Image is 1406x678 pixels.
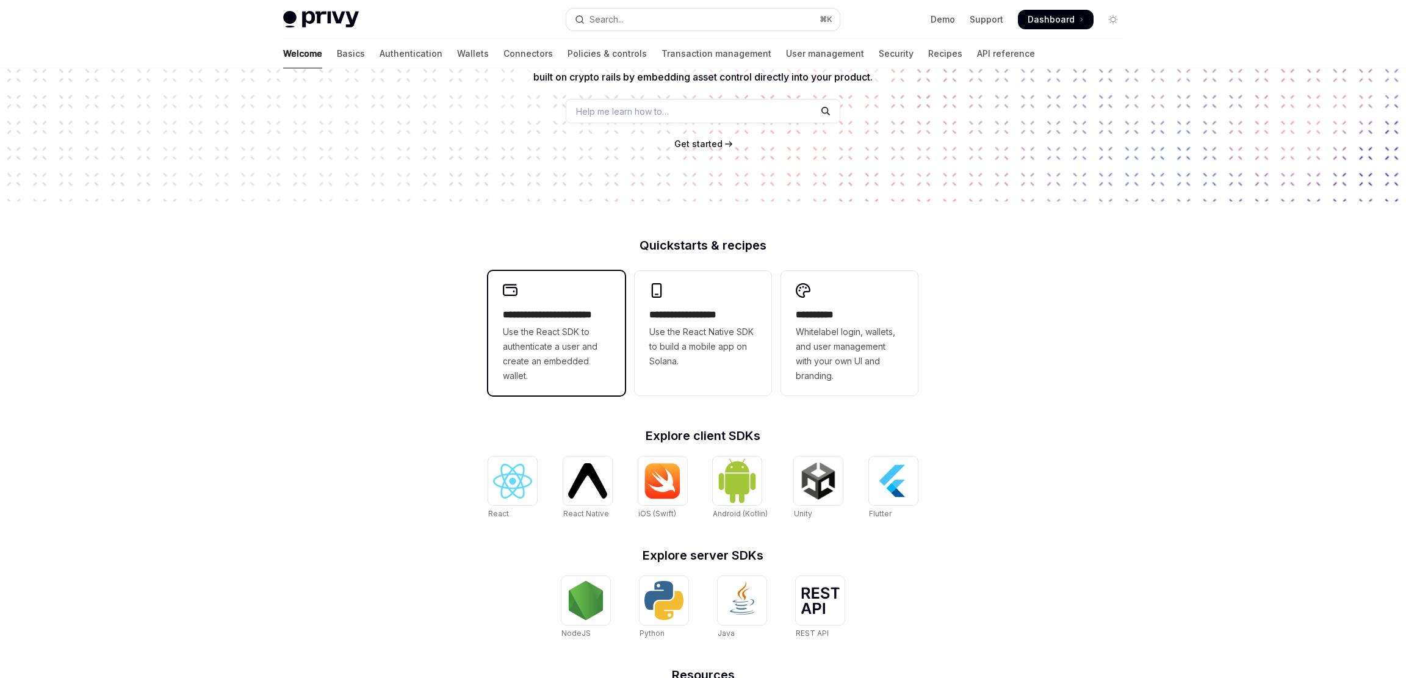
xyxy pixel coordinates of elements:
[718,629,735,638] span: Java
[635,271,771,395] a: **** **** **** ***Use the React Native SDK to build a mobile app on Solana.
[488,456,537,520] a: ReactReact
[781,271,918,395] a: **** *****Whitelabel login, wallets, and user management with your own UI and branding.
[649,325,757,369] span: Use the React Native SDK to build a mobile app on Solana.
[563,456,612,520] a: React NativeReact Native
[568,463,607,498] img: React Native
[643,463,682,499] img: iOS (Swift)
[869,509,892,518] span: Flutter
[493,464,532,499] img: React
[488,430,918,442] h2: Explore client SDKs
[977,39,1035,68] a: API reference
[568,39,647,68] a: Policies & controls
[566,581,605,620] img: NodeJS
[503,325,610,383] span: Use the React SDK to authenticate a user and create an embedded wallet.
[674,139,723,149] span: Get started
[380,39,442,68] a: Authentication
[561,576,610,640] a: NodeJSNodeJS
[1018,10,1094,29] a: Dashboard
[640,576,688,640] a: PythonPython
[879,39,914,68] a: Security
[713,456,768,520] a: Android (Kotlin)Android (Kotlin)
[563,509,609,518] span: React Native
[874,461,913,500] img: Flutter
[786,39,864,68] a: User management
[931,13,955,26] a: Demo
[638,509,676,518] span: iOS (Swift)
[1103,10,1123,29] button: Toggle dark mode
[796,325,903,383] span: Whitelabel login, wallets, and user management with your own UI and branding.
[794,456,843,520] a: UnityUnity
[869,456,918,520] a: FlutterFlutter
[1028,13,1075,26] span: Dashboard
[662,39,771,68] a: Transaction management
[799,461,838,500] img: Unity
[283,11,359,28] img: light logo
[723,581,762,620] img: Java
[283,39,322,68] a: Welcome
[503,39,553,68] a: Connectors
[718,576,766,640] a: JavaJava
[561,629,591,638] span: NodeJS
[566,9,840,31] button: Open search
[488,239,918,251] h2: Quickstarts & recipes
[801,587,840,614] img: REST API
[794,509,812,518] span: Unity
[970,13,1003,26] a: Support
[488,509,509,518] span: React
[457,39,489,68] a: Wallets
[713,509,768,518] span: Android (Kotlin)
[718,458,757,503] img: Android (Kotlin)
[820,15,832,24] span: ⌘ K
[796,576,845,640] a: REST APIREST API
[576,105,669,118] span: Help me learn how to…
[928,39,962,68] a: Recipes
[674,138,723,150] a: Get started
[488,549,918,561] h2: Explore server SDKs
[638,456,687,520] a: iOS (Swift)iOS (Swift)
[337,39,365,68] a: Basics
[589,12,624,27] div: Search...
[644,581,683,620] img: Python
[640,629,665,638] span: Python
[796,629,829,638] span: REST API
